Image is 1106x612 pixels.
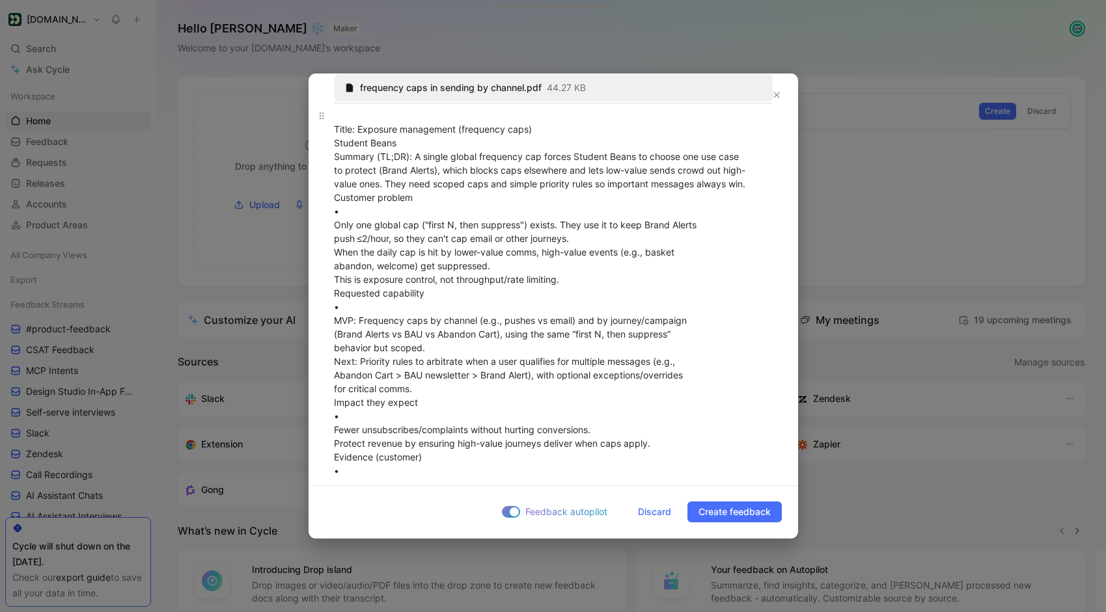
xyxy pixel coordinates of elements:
span: 44.27 KB [547,82,586,94]
button: Discard [627,501,682,522]
span: Create feedback [698,504,771,520]
div: Title: Exposure management (frequency caps) Student Beans Summary (TL;DR): A single global freque... [334,109,773,532]
span: Discard [638,504,671,520]
span: frequency caps in sending by channel.pdf [360,82,542,94]
span: Feedback autopilot [525,504,607,520]
button: Feedback autopilot [498,503,622,520]
button: Create feedback [687,501,782,522]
